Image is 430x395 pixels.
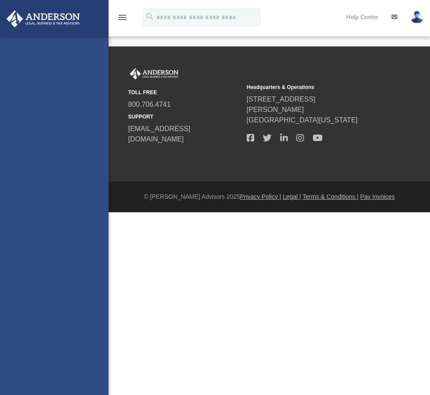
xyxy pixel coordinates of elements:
[128,101,171,108] a: 800.706.4741
[4,10,83,27] img: Anderson Advisors Platinum Portal
[145,12,155,21] i: search
[360,193,394,200] a: Pay Invoices
[128,68,180,79] img: Anderson Advisors Platinum Portal
[240,193,281,200] a: Privacy Policy |
[283,193,301,200] a: Legal |
[128,113,241,121] small: SUPPORT
[410,11,423,23] img: User Pic
[247,95,315,113] a: [STREET_ADDRESS][PERSON_NAME]
[109,192,430,201] div: © [PERSON_NAME] Advisors 2025
[247,116,358,124] a: [GEOGRAPHIC_DATA][US_STATE]
[128,125,190,143] a: [EMAIL_ADDRESS][DOMAIN_NAME]
[117,12,128,23] i: menu
[303,193,359,200] a: Terms & Conditions |
[128,89,241,96] small: TOLL FREE
[247,83,359,91] small: Headquarters & Operations
[117,16,128,23] a: menu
